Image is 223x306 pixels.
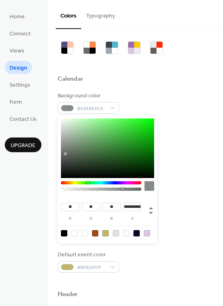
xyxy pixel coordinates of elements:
[10,13,25,21] span: Home
[5,27,35,40] a: Connect
[77,263,106,272] span: #BFB56FFF
[82,217,100,221] label: g
[58,21,96,30] div: Color Presets
[77,105,106,113] span: #636863C4
[5,10,29,23] a: Home
[61,230,67,236] div: rgb(0, 0, 0)
[113,230,119,236] div: rgba(214, 219, 214, 0.7704918032786885)
[123,230,129,236] div: rgb(252, 253, 255)
[11,141,35,150] span: Upgrade
[102,230,109,236] div: rgb(191, 181, 111)
[5,138,41,152] button: Upgrade
[58,75,83,83] div: Calendar
[10,81,30,89] span: Settings
[10,30,31,38] span: Connect
[61,217,79,221] label: r
[133,230,140,236] div: rgb(16, 10, 41)
[92,230,98,236] div: rgb(158, 78, 21)
[5,61,32,74] a: Design
[58,291,78,299] div: Header
[123,217,141,221] label: a
[10,47,24,55] span: Views
[5,95,27,108] a: Form
[82,230,88,236] div: rgb(255, 255, 255)
[102,217,121,221] label: b
[58,251,117,259] div: Default event color
[58,92,117,100] div: Background color
[10,64,27,72] span: Design
[10,115,37,124] span: Contact Us
[10,98,22,107] span: Form
[71,230,78,236] div: rgba(0, 0, 0, 0)
[5,112,41,125] a: Contact Us
[144,230,150,236] div: rgb(218, 198, 225)
[5,78,35,91] a: Settings
[5,44,29,57] a: Views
